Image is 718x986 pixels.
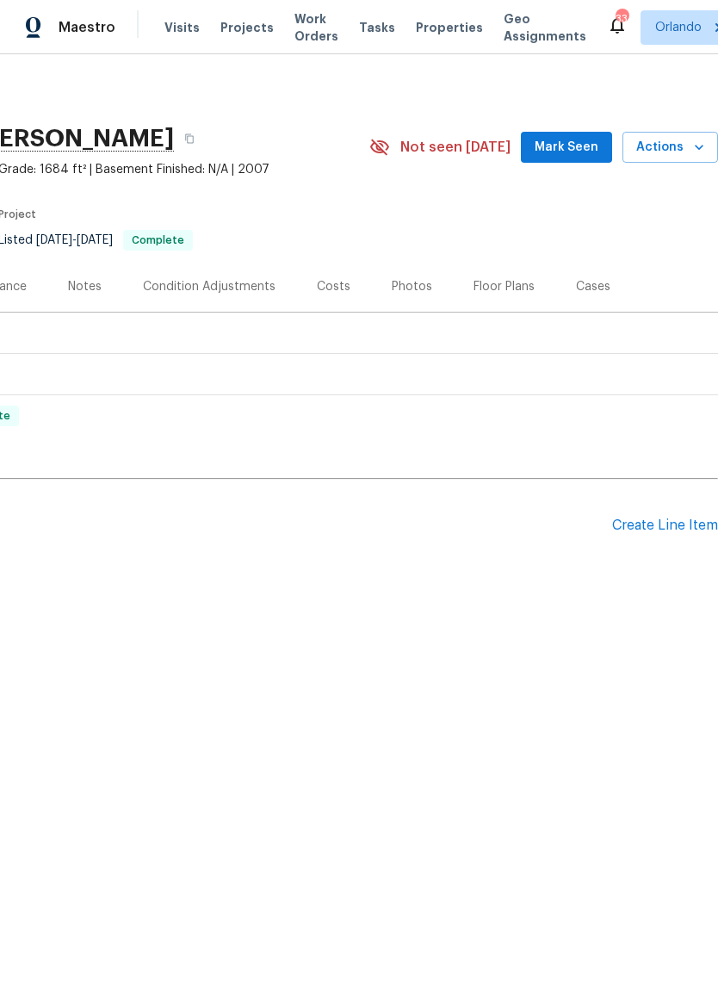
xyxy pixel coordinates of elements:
div: Floor Plans [474,278,535,295]
button: Copy Address [174,123,205,154]
div: Condition Adjustments [143,278,275,295]
span: Geo Assignments [504,10,586,45]
div: Create Line Item [612,518,718,534]
span: Projects [220,19,274,36]
div: Costs [317,278,350,295]
span: - [36,234,113,246]
span: Visits [164,19,200,36]
div: Cases [576,278,610,295]
div: Notes [68,278,102,295]
div: 33 [616,10,628,28]
span: Tasks [359,22,395,34]
span: Maestro [59,19,115,36]
button: Mark Seen [521,132,612,164]
span: Orlando [655,19,702,36]
span: Actions [636,137,704,158]
span: Work Orders [294,10,338,45]
span: Properties [416,19,483,36]
button: Actions [622,132,718,164]
span: Not seen [DATE] [400,139,511,156]
span: Mark Seen [535,137,598,158]
span: [DATE] [77,234,113,246]
div: Photos [392,278,432,295]
span: Complete [125,235,191,245]
span: [DATE] [36,234,72,246]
